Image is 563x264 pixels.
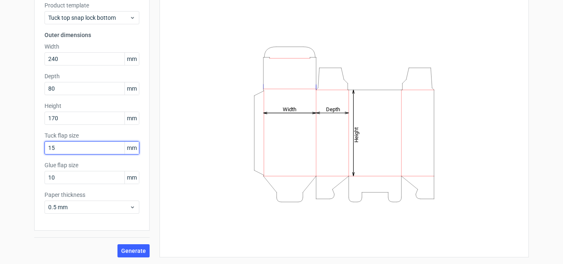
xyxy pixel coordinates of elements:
[326,106,340,112] tspan: Depth
[45,131,139,140] label: Tuck flap size
[45,1,139,9] label: Product template
[45,31,139,39] h3: Outer dimensions
[45,42,139,51] label: Width
[45,102,139,110] label: Height
[124,142,139,154] span: mm
[117,244,150,257] button: Generate
[45,191,139,199] label: Paper thickness
[45,161,139,169] label: Glue flap size
[124,53,139,65] span: mm
[283,106,296,112] tspan: Width
[121,248,146,254] span: Generate
[45,72,139,80] label: Depth
[124,171,139,184] span: mm
[48,203,129,211] span: 0.5 mm
[353,127,359,142] tspan: Height
[124,112,139,124] span: mm
[124,82,139,95] span: mm
[48,14,129,22] span: Tuck top snap lock bottom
